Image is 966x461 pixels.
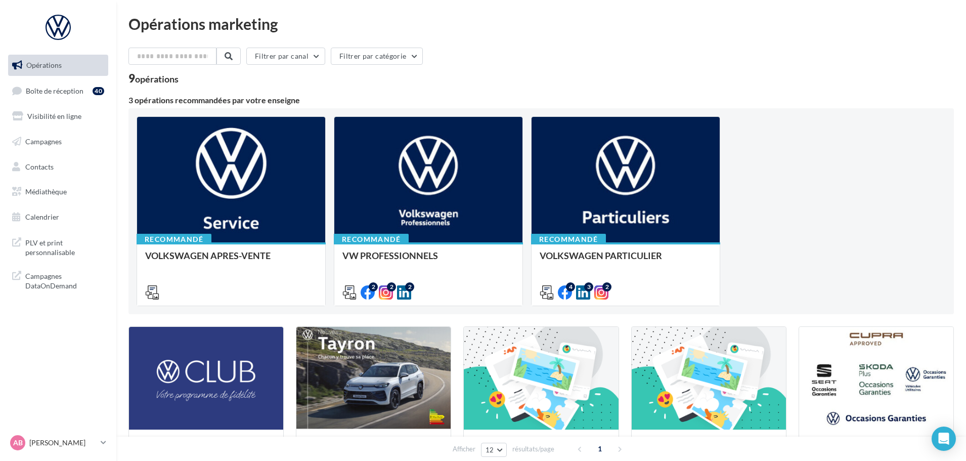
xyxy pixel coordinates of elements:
a: Médiathèque [6,181,110,202]
span: Opérations [26,61,62,69]
a: Campagnes DataOnDemand [6,265,110,295]
span: Campagnes [25,137,62,146]
div: Recommandé [531,234,606,245]
button: Filtrer par catégorie [331,48,423,65]
div: 2 [369,282,378,291]
div: Recommandé [334,234,409,245]
span: Médiathèque [25,187,67,196]
span: résultats/page [512,444,554,454]
div: 3 [584,282,593,291]
p: [PERSON_NAME] [29,438,97,448]
div: 9 [128,73,179,84]
span: VOLKSWAGEN PARTICULIER [540,250,662,261]
span: Contacts [25,162,54,171]
div: Open Intercom Messenger [932,427,956,451]
span: Calendrier [25,213,59,221]
a: Calendrier [6,206,110,228]
div: 4 [566,282,575,291]
div: 3 opérations recommandées par votre enseigne [128,96,954,104]
a: Contacts [6,156,110,178]
span: Visibilité en ligne [27,112,81,120]
button: Filtrer par canal [246,48,325,65]
a: Opérations [6,55,110,76]
a: Visibilité en ligne [6,106,110,127]
a: AB [PERSON_NAME] [8,433,108,452]
span: VOLKSWAGEN APRES-VENTE [145,250,271,261]
span: VW PROFESSIONNELS [342,250,438,261]
span: AB [13,438,23,448]
a: Boîte de réception40 [6,80,110,102]
span: Afficher [453,444,475,454]
button: 12 [481,443,507,457]
div: 2 [405,282,414,291]
a: Campagnes [6,131,110,152]
div: 40 [93,87,104,95]
div: 2 [602,282,611,291]
div: opérations [135,74,179,83]
a: PLV et print personnalisable [6,232,110,262]
span: PLV et print personnalisable [25,236,104,258]
div: 2 [387,282,396,291]
span: 1 [592,441,608,457]
div: Recommandé [137,234,211,245]
span: 12 [486,446,494,454]
span: Campagnes DataOnDemand [25,269,104,291]
div: Opérations marketing [128,16,954,31]
span: Boîte de réception [26,86,83,95]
